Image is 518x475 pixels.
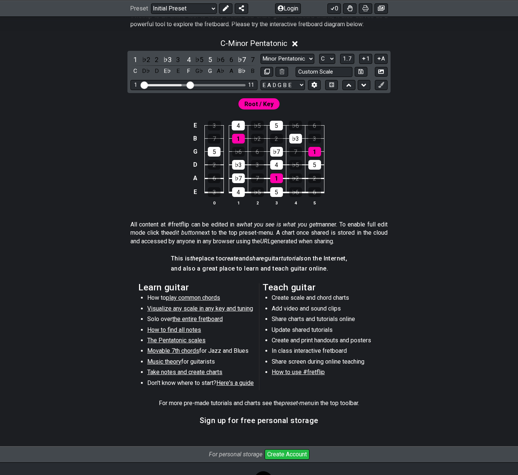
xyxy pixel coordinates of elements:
div: toggle scale degree [194,55,204,65]
em: what you see is what you get [240,221,318,228]
button: Delete [275,67,288,77]
span: Here's a guide [216,379,254,386]
li: Create and print handouts and posters [272,336,378,347]
button: 0 [327,3,341,13]
div: ♭3 [289,134,302,144]
i: For personal storage [209,451,262,458]
h3: Sign up for free personal storage [200,416,318,425]
div: toggle pitch class [194,66,204,76]
div: toggle scale degree [152,55,161,65]
em: preset-menu [282,400,314,407]
li: Share charts and tutorials online [272,315,378,326]
span: Music theory [147,358,181,365]
div: 7 [251,173,264,183]
div: 1 [134,82,137,88]
th: 1 [229,199,248,207]
h4: and also a great place to learn and teach guitar online. [171,265,347,273]
button: 1 [359,54,372,64]
div: 2 [208,160,221,170]
p: For more pre-made tutorials and charts see the in the top toolbar. [159,399,359,407]
div: toggle pitch class [152,66,161,76]
div: 3 [208,121,221,130]
div: toggle scale degree [248,55,258,65]
em: create [222,255,238,262]
span: C - Minor Pentatonic [221,39,287,48]
button: Create Image [375,67,388,77]
button: Print [359,3,372,13]
div: 7 [289,147,302,157]
li: In class interactive fretboard [272,347,378,357]
div: Visible fret range [130,80,258,90]
div: 6 [208,173,221,183]
th: 5 [305,199,324,207]
li: Create scale and chord charts [272,294,378,304]
div: ♭5 [289,160,302,170]
div: toggle scale degree [163,55,172,65]
p: #fretflip is an online tool to easily create and share guitar fretboard charts, it also serves as... [130,12,388,29]
p: All content at #fretflip can be edited in a manner. To enable full edit mode click the next to th... [130,220,388,246]
div: ♭7 [232,173,245,183]
div: 3 [251,160,264,170]
th: 2 [248,199,267,207]
div: toggle pitch class [141,66,151,76]
button: Toggle Dexterity for all fretkits [343,3,357,13]
div: 5 [270,121,283,130]
div: ♭2 [289,173,302,183]
div: toggle pitch class [184,66,194,76]
button: Toggle horizontal chord view [325,80,338,90]
span: play common chords [166,294,220,301]
div: 2 [270,134,283,144]
div: 2 [308,173,321,183]
button: Store user defined scale [355,67,367,77]
div: 4 [270,160,283,170]
button: Create image [374,3,388,13]
button: Login [275,3,301,13]
h4: This is place to and guitar on the Internet, [171,255,347,263]
em: edit button [169,229,198,236]
div: ♭5 [251,187,264,197]
div: ♭2 [251,134,264,144]
li: Update shared tutorials [272,326,378,336]
span: the entire fretboard [172,315,223,323]
div: 5 [308,160,321,170]
button: Edit Tuning [308,80,321,90]
select: Tonic/Root [319,54,335,64]
div: 6 [308,187,321,197]
button: Share Preset [235,3,248,13]
div: toggle pitch class [130,66,140,76]
div: ♭5 [251,121,264,130]
select: Preset [151,3,217,13]
div: ♭7 [270,147,283,157]
div: 11 [248,82,254,88]
div: toggle pitch class [205,66,215,76]
h2: Learn guitar [138,283,255,292]
button: Move down [358,80,370,90]
button: Move up [342,80,355,90]
th: 3 [267,199,286,207]
li: for Jazz and Blues [147,347,254,357]
td: G [191,145,200,158]
div: toggle pitch class [216,66,225,76]
div: toggle pitch class [226,66,236,76]
div: toggle scale degree [184,55,194,65]
li: How to [147,294,254,304]
li: Don't know where to start? [147,379,254,389]
th: 4 [286,199,305,207]
td: A [191,172,200,185]
div: toggle pitch class [173,66,183,76]
div: 5 [208,147,221,157]
div: 3 [308,134,321,144]
em: URL [260,238,271,245]
div: toggle pitch class [237,66,247,76]
div: 1 [232,134,245,144]
span: Take notes and create charts [147,368,222,376]
em: the [190,255,199,262]
div: 7 [208,134,221,144]
div: 5 [270,187,283,197]
div: ♭6 [289,187,302,197]
div: toggle scale degree [173,55,183,65]
em: share [249,255,264,262]
td: B [191,132,200,145]
div: toggle scale degree [130,55,140,65]
div: ♭3 [232,160,245,170]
